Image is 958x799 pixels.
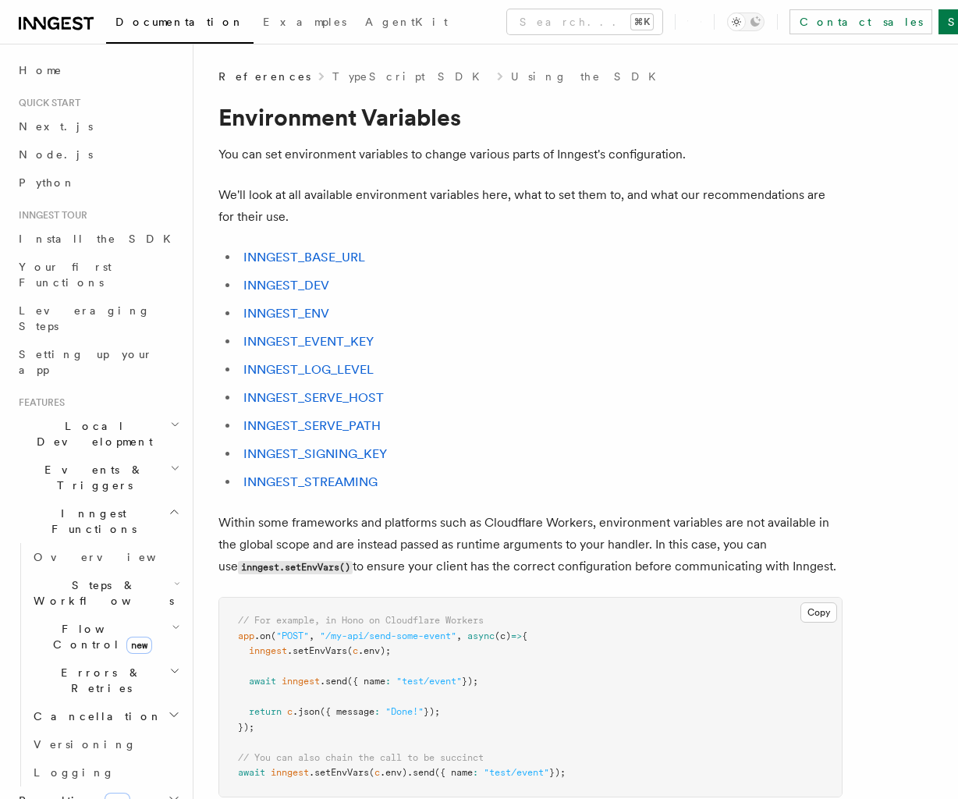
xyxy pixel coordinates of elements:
span: inngest [249,645,287,656]
a: Node.js [12,140,183,169]
a: Logging [27,758,183,787]
span: ({ message [320,706,374,717]
span: Next.js [19,120,93,133]
button: Search...⌘K [507,9,662,34]
a: Next.js [12,112,183,140]
span: , [456,630,462,641]
span: async [467,630,495,641]
a: Contact sales [789,9,932,34]
a: INNGEST_EVENT_KEY [243,334,374,349]
span: Documentation [115,16,244,28]
span: ( [347,645,353,656]
a: Python [12,169,183,197]
a: INNGEST_SERVE_HOST [243,390,384,405]
span: Overview [34,551,194,563]
span: "Done!" [385,706,424,717]
span: c [374,767,380,778]
span: Setting up your app [19,348,153,376]
a: INNGEST_SERVE_PATH [243,418,381,433]
a: INNGEST_ENV [243,306,329,321]
a: INNGEST_DEV [243,278,329,293]
span: AgentKit [365,16,448,28]
span: .setEnvVars [287,645,347,656]
span: c [287,706,293,717]
span: }); [424,706,440,717]
span: : [374,706,380,717]
button: Local Development [12,412,183,456]
span: .send [320,676,347,687]
span: Flow Control [27,621,172,652]
button: Inngest Functions [12,499,183,543]
span: Inngest Functions [12,506,169,537]
span: Install the SDK [19,233,180,245]
button: Toggle dark mode [727,12,765,31]
p: We'll look at all available environment variables here, what to set them to, and what our recomme... [218,184,843,228]
span: "POST" [276,630,309,641]
span: Your first Functions [19,261,112,289]
span: return [249,706,282,717]
a: Install the SDK [12,225,183,253]
a: INNGEST_LOG_LEVEL [243,362,374,377]
span: "test/event" [484,767,549,778]
code: inngest.setEnvVars() [238,561,353,574]
span: : [385,676,391,687]
span: Cancellation [27,708,162,724]
span: .env); [358,645,391,656]
span: Examples [263,16,346,28]
span: }); [238,722,254,733]
span: // For example, in Hono on Cloudflare Workers [238,615,484,626]
span: ({ name [435,767,473,778]
span: app [238,630,254,641]
button: Errors & Retries [27,659,183,702]
a: Setting up your app [12,340,183,384]
span: { [522,630,527,641]
a: Your first Functions [12,253,183,297]
span: => [511,630,522,641]
span: Steps & Workflows [27,577,174,609]
h1: Environment Variables [218,103,843,131]
span: }); [549,767,566,778]
a: Leveraging Steps [12,297,183,340]
a: AgentKit [356,5,457,42]
a: Using the SDK [511,69,665,84]
span: "test/event" [396,676,462,687]
button: Copy [800,602,837,623]
span: Inngest tour [12,209,87,222]
button: Cancellation [27,702,183,730]
span: new [126,637,152,654]
span: Features [12,396,65,409]
span: Errors & Retries [27,665,169,696]
span: c [353,645,358,656]
span: ( [271,630,276,641]
kbd: ⌘K [631,14,653,30]
span: Python [19,176,76,189]
button: Events & Triggers [12,456,183,499]
span: Logging [34,766,115,779]
span: (c) [495,630,511,641]
a: INNGEST_SIGNING_KEY [243,446,387,461]
button: Flow Controlnew [27,615,183,659]
p: Within some frameworks and platforms such as Cloudflare Workers, environment variables are not av... [218,512,843,578]
a: Versioning [27,730,183,758]
span: .setEnvVars [309,767,369,778]
span: Quick start [12,97,80,109]
span: Leveraging Steps [19,304,151,332]
span: Local Development [12,418,170,449]
a: Home [12,56,183,84]
span: Events & Triggers [12,462,170,493]
span: Home [19,62,62,78]
span: Versioning [34,738,137,751]
span: : [473,767,478,778]
span: await [238,767,265,778]
span: inngest [271,767,309,778]
span: ({ name [347,676,385,687]
span: // You can also chain the call to be succinct [238,752,484,763]
span: .json [293,706,320,717]
span: }); [462,676,478,687]
span: "/my-api/send-some-event" [320,630,456,641]
button: Steps & Workflows [27,571,183,615]
a: INNGEST_STREAMING [243,474,378,489]
span: .env) [380,767,407,778]
span: await [249,676,276,687]
a: TypeScript SDK [332,69,489,84]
